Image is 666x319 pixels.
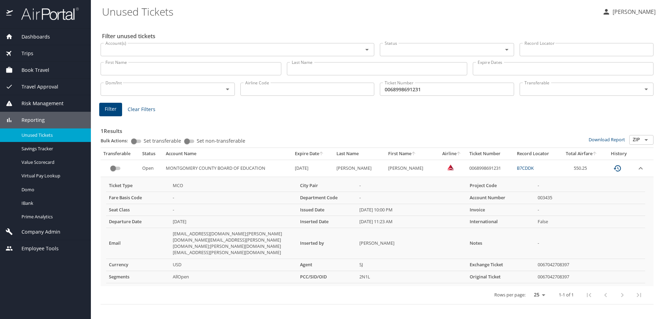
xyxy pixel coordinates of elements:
td: - [357,192,467,204]
td: MCO [170,180,297,192]
button: Open [223,84,232,94]
th: Seat Class [106,204,170,216]
td: - [357,180,467,192]
a: Download Report [589,136,625,143]
th: Expire Date [292,148,333,160]
th: First Name [385,148,437,160]
button: expand row [637,164,645,173]
th: Inserted by [297,228,357,259]
td: 0067042708397 [535,259,645,271]
button: Open [641,84,651,94]
p: 1-1 of 1 [559,293,574,297]
td: [PERSON_NAME] [334,160,385,177]
td: SJ [357,259,467,271]
span: Dashboards [13,33,50,41]
th: Fare Basis Code [106,192,170,204]
img: icon-airportal.png [6,7,14,20]
table: more info about unused tickets [106,180,645,283]
button: Clear Filters [125,103,158,116]
td: [PERSON_NAME] [357,228,467,259]
td: [DATE] [292,160,333,177]
h1: Unused Tickets [102,1,597,22]
span: Virtual Pay Lookup [22,173,83,179]
td: 0068998691231 [467,160,514,177]
td: 0067042708397 [535,271,645,283]
p: Rows per page: [494,293,526,297]
span: Unused Tickets [22,132,83,138]
td: AllOpen [170,271,297,283]
th: Project Code [467,180,535,192]
button: sort [319,152,324,156]
th: Original Ticket [467,271,535,283]
button: sort [592,152,597,156]
th: Exchange Ticket [467,259,535,271]
span: Prime Analytics [22,213,83,220]
th: Inserted Date [297,216,357,228]
th: Last Name [334,148,385,160]
span: Set non-transferable [197,138,245,143]
th: Invoice [467,204,535,216]
th: Email [106,228,170,259]
span: Value Scorecard [22,159,83,166]
div: Transferable [103,151,137,157]
span: IBank [22,200,83,207]
button: Filter [99,103,122,116]
th: Ticket Number [467,148,514,160]
td: [EMAIL_ADDRESS][DOMAIN_NAME];[PERSON_NAME][DOMAIN_NAME][EMAIL_ADDRESS][PERSON_NAME][DOMAIN_NAME];... [170,228,297,259]
span: Reporting [13,116,45,124]
h3: 1 Results [101,123,654,135]
th: Department Code [297,192,357,204]
td: - [170,204,297,216]
select: rows per page [528,290,548,300]
td: [DATE] 10:00 PM [357,204,467,216]
td: - [535,228,645,259]
th: Account Number [467,192,535,204]
td: - [535,180,645,192]
td: Open [139,160,163,177]
span: Travel Approval [13,83,58,91]
th: Total Airfare [560,148,604,160]
th: Segments [106,271,170,283]
span: Filter [105,105,117,114]
span: Company Admin [13,228,60,236]
span: Book Travel [13,66,49,74]
span: Employee Tools [13,245,59,252]
td: - [170,192,297,204]
span: Trips [13,50,33,57]
button: [PERSON_NAME] [599,6,658,18]
td: - [535,204,645,216]
th: PCC/SID/OID [297,271,357,283]
th: Airline [437,148,467,160]
td: [DATE] 11:23 AM [357,216,467,228]
th: History [604,148,634,160]
span: Clear Filters [128,105,155,114]
span: Domo [22,186,83,193]
th: Issued Date [297,204,357,216]
button: sort [456,152,461,156]
button: sort [411,152,416,156]
th: City Pair [297,180,357,192]
th: Notes [467,228,535,259]
button: Open [641,135,651,145]
th: Currency [106,259,170,271]
button: Open [502,45,512,54]
p: Bulk Actions: [101,137,134,144]
img: Delta Airlines [447,164,454,171]
th: Agent [297,259,357,271]
td: USD [170,259,297,271]
span: Risk Management [13,100,63,107]
td: MONTGOMERY COUNTY BOARD OF EDUCATION [163,160,292,177]
th: Departure Date [106,216,170,228]
p: [PERSON_NAME] [610,8,656,16]
td: False [535,216,645,228]
table: custom pagination table [101,148,654,304]
a: B7CDDK [517,165,534,171]
th: Record Locator [514,148,559,160]
td: 003435 [535,192,645,204]
h2: Filter unused tickets [102,31,655,42]
td: 2N1L [357,271,467,283]
th: International [467,216,535,228]
span: Savings Tracker [22,145,83,152]
th: Status [139,148,163,160]
th: Account Name [163,148,292,160]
